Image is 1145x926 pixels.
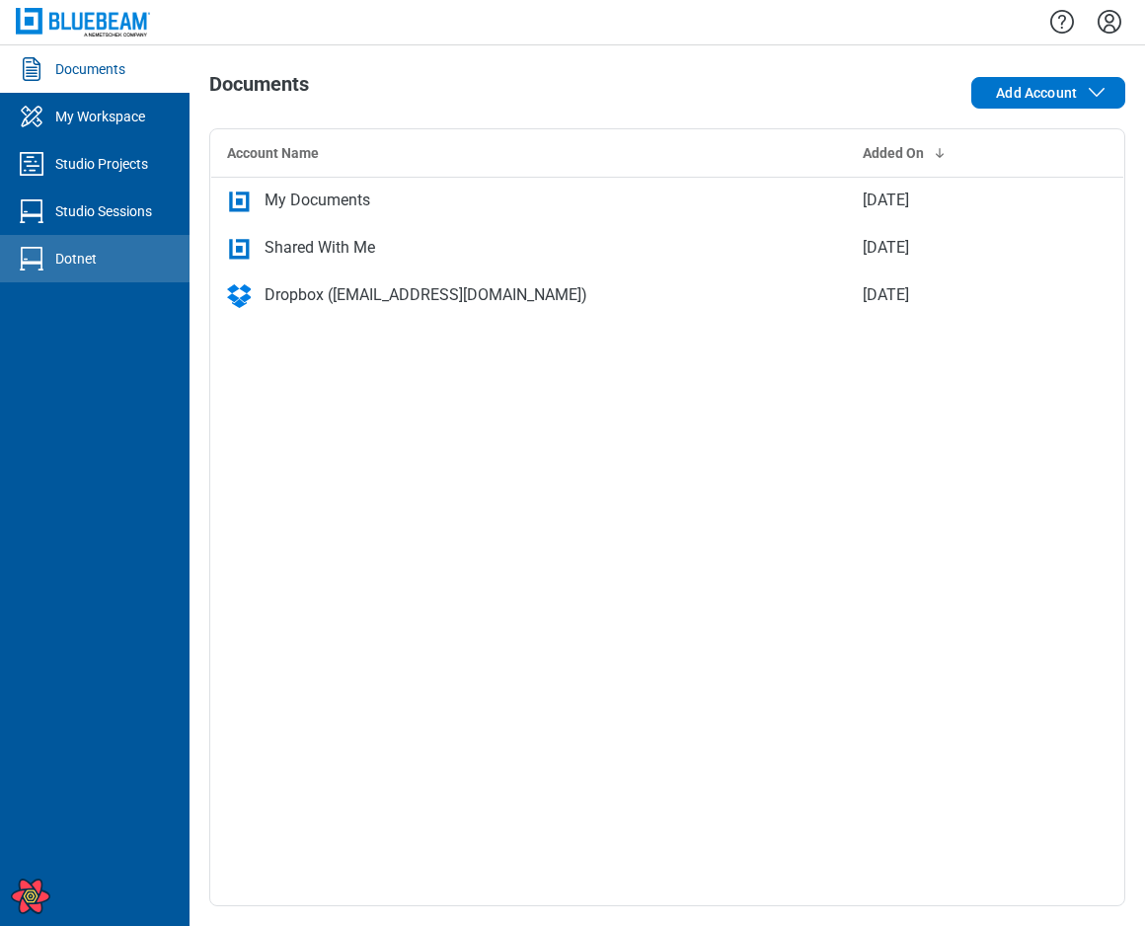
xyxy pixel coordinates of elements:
[996,83,1077,103] span: Add Account
[265,236,375,260] div: Shared With Me
[16,148,47,180] svg: Studio Projects
[971,77,1125,109] button: Add Account
[16,195,47,227] svg: Studio Sessions
[55,107,145,126] div: My Workspace
[16,53,47,85] svg: Documents
[11,877,50,916] button: Open React Query Devtools
[55,59,125,79] div: Documents
[265,283,587,307] div: Dropbox ([EMAIL_ADDRESS][DOMAIN_NAME])
[55,154,148,174] div: Studio Projects
[847,224,1030,271] td: [DATE]
[227,143,831,163] div: Account Name
[847,271,1030,319] td: [DATE]
[210,129,1124,320] table: bb-data-table
[863,143,1014,163] div: Added On
[847,177,1030,224] td: [DATE]
[16,243,47,274] svg: Dotnet
[55,201,152,221] div: Studio Sessions
[16,8,150,37] img: Bluebeam, Inc.
[16,101,47,132] svg: My Workspace
[209,73,309,105] h1: Documents
[55,249,97,269] div: Dotnet
[1094,5,1125,39] button: Settings
[265,189,370,212] div: My Documents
